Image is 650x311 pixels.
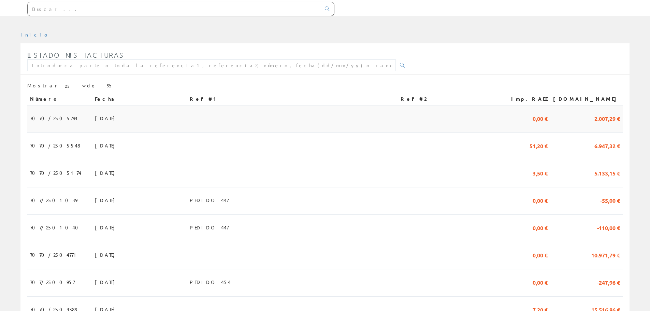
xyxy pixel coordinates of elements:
th: Número [27,93,92,105]
span: [DATE] [95,140,118,151]
span: 7070/2505174 [30,167,81,179]
span: 0,00 € [533,276,548,288]
span: PEDIDO 454 [190,276,231,288]
span: 707/2501040 [30,222,82,233]
span: [DATE] [95,167,118,179]
span: 707/2500957 [30,276,75,288]
th: [DOMAIN_NAME] [550,93,623,105]
span: 0,00 € [533,194,548,206]
input: Buscar ... [28,2,321,16]
label: Mostrar [27,81,87,91]
span: [DATE] [95,249,118,260]
span: 6.947,32 € [594,140,620,151]
span: -55,00 € [600,194,620,206]
span: 5.133,15 € [594,167,620,179]
span: PEDIDO 447 [190,194,229,206]
span: PEDIDO 447 [190,222,229,233]
th: Ref #1 [187,93,398,105]
span: 7070/2504771 [30,249,79,260]
span: 2.007,29 € [594,112,620,124]
span: [DATE] [95,112,118,124]
span: 0,00 € [533,112,548,124]
span: 0,00 € [533,222,548,233]
th: Ref #2 [398,93,499,105]
th: Fecha [92,93,187,105]
span: Listado mis facturas [27,51,124,59]
span: 7070/2505548 [30,140,80,151]
th: Imp.RAEE [499,93,550,105]
a: Inicio [20,31,49,38]
span: 7070/2505794 [30,112,77,124]
span: 51,20 € [530,140,548,151]
div: de 95 [27,81,623,93]
span: 707/2501039 [30,194,77,206]
span: [DATE] [95,222,118,233]
select: Mostrar [60,81,87,91]
span: -110,00 € [597,222,620,233]
span: 0,00 € [533,249,548,260]
span: [DATE] [95,194,118,206]
input: Introduzca parte o toda la referencia1, referencia2, número, fecha(dd/mm/yy) o rango de fechas(dd... [27,59,396,71]
span: 10.971,79 € [591,249,620,260]
span: 3,50 € [533,167,548,179]
span: [DATE] [95,276,118,288]
span: -247,96 € [597,276,620,288]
